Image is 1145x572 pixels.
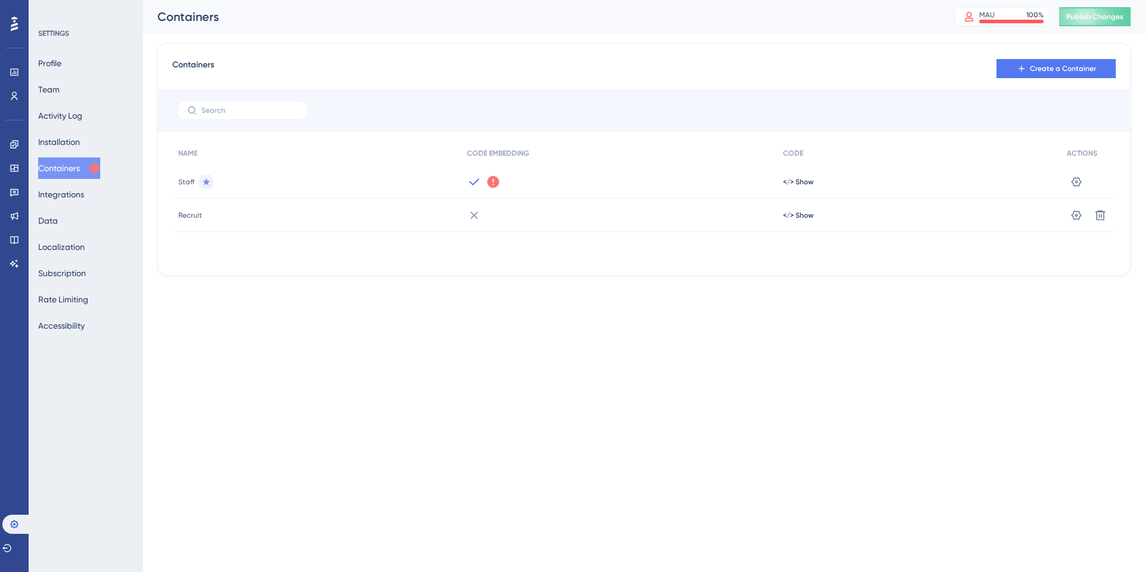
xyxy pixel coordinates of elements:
button: Team [38,79,60,100]
button: Create a Container [997,59,1116,78]
button: Accessibility [38,315,85,336]
button: Integrations [38,184,84,205]
button: Subscription [38,262,86,284]
span: ACTIONS [1067,149,1097,158]
button: Activity Log [38,105,82,126]
div: MAU [979,10,995,20]
button: Profile [38,52,61,74]
div: SETTINGS [38,29,135,38]
button: Publish Changes [1059,7,1131,26]
span: Recruit [178,211,202,220]
span: Staff [178,177,194,187]
span: CODE [783,149,803,158]
span: NAME [178,149,197,158]
button: Data [38,210,58,231]
span: Containers [172,58,214,79]
button: Installation [38,131,80,153]
span: Publish Changes [1066,12,1124,21]
button: Rate Limiting [38,289,88,310]
button: Containers [38,157,100,179]
div: 100 % [1026,10,1044,20]
input: Search [202,106,298,115]
button: Localization [38,236,85,258]
span: CODE EMBEDDING [467,149,529,158]
span: Create a Container [1030,64,1096,73]
button: </> Show [783,177,813,187]
button: </> Show [783,211,813,220]
div: Containers [157,8,924,25]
